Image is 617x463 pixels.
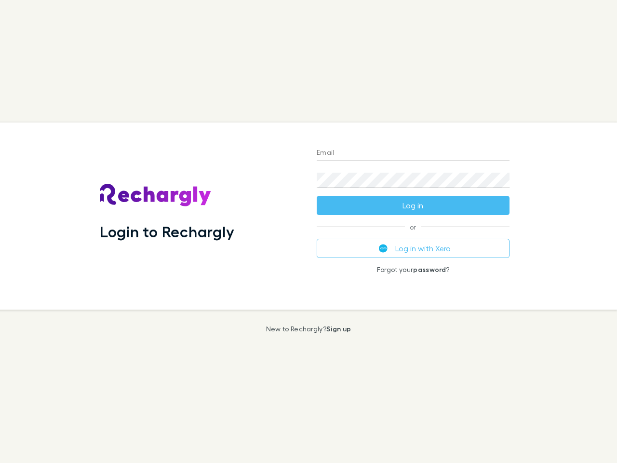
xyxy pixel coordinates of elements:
a: Sign up [326,325,351,333]
img: Rechargly's Logo [100,184,212,207]
p: Forgot your ? [317,266,510,273]
h1: Login to Rechargly [100,222,234,241]
button: Log in with Xero [317,239,510,258]
button: Log in [317,196,510,215]
a: password [413,265,446,273]
p: New to Rechargly? [266,325,351,333]
img: Xero's logo [379,244,388,253]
